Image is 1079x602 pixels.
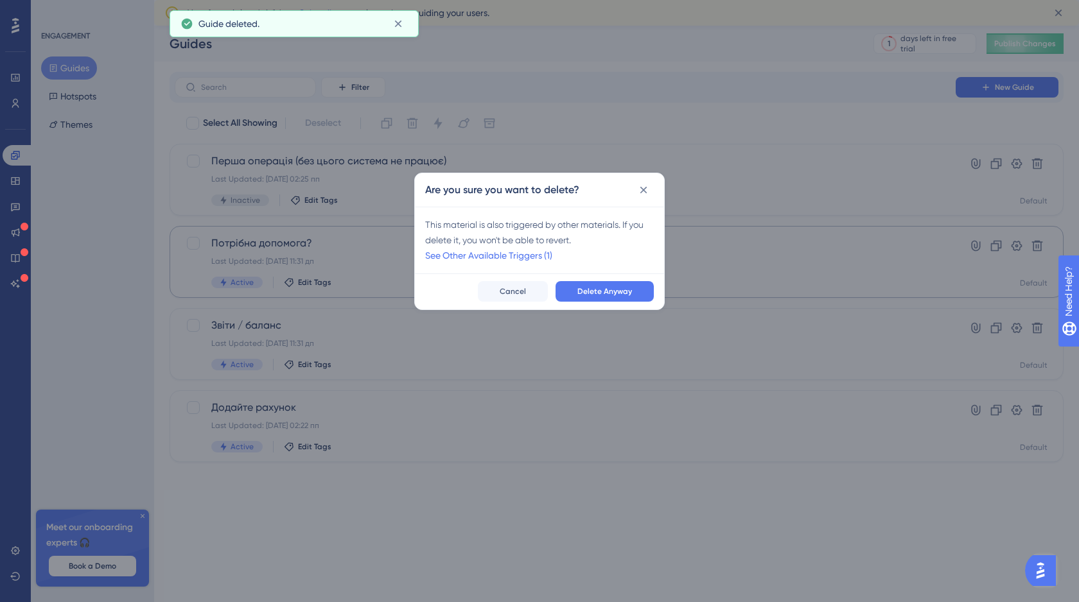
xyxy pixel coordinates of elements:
span: Delete Anyway [577,286,632,297]
span: Need Help? [30,3,80,19]
span: Cancel [500,286,526,297]
div: This material is also triggered by other materials. If you delete it, you won't be able to revert. [425,217,654,263]
span: Guide deleted. [198,16,259,31]
iframe: UserGuiding AI Assistant Launcher [1025,551,1064,590]
h2: Are you sure you want to delete? [425,182,579,198]
a: See Other Available Triggers (1) [425,250,552,261]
